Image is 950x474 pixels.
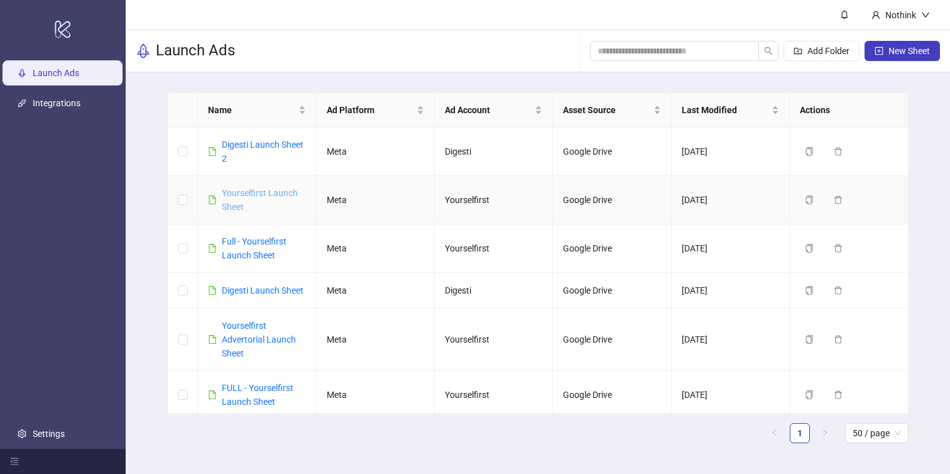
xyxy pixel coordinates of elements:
td: Meta [317,371,435,419]
span: file [208,286,217,295]
a: Digesti Launch Sheet 2 [222,140,303,163]
td: [DATE] [672,224,790,273]
h3: Launch Ads [156,41,235,61]
th: Name [198,93,316,128]
button: New Sheet [865,41,940,61]
button: Add Folder [783,41,860,61]
button: right [815,423,835,443]
a: Integrations [33,98,80,108]
td: Google Drive [553,309,671,371]
th: Actions [790,93,908,128]
span: copy [805,244,814,253]
td: [DATE] [672,176,790,224]
td: Yourselfirst [435,309,553,371]
span: Last Modified [682,103,769,117]
span: rocket [136,43,151,58]
span: right [821,429,829,436]
span: delete [834,286,843,295]
td: Meta [317,309,435,371]
span: search [764,47,773,55]
th: Last Modified [672,93,790,128]
a: Yourselfirst Launch Sheet [222,188,298,212]
span: 50 / page [853,424,901,443]
td: [DATE] [672,273,790,309]
td: Yourselfirst [435,371,553,419]
a: Digesti Launch Sheet [222,285,303,295]
td: Google Drive [553,273,671,309]
span: file [208,244,217,253]
span: delete [834,390,843,399]
button: left [765,423,785,443]
td: Meta [317,273,435,309]
li: 1 [790,423,810,443]
a: Full - Yourselfirst Launch Sheet [222,236,287,260]
span: folder-add [794,47,802,55]
td: Yourselfirst [435,176,553,224]
span: Name [208,103,295,117]
span: file [208,335,217,344]
span: Add Folder [807,46,849,56]
td: Google Drive [553,224,671,273]
span: delete [834,244,843,253]
td: Meta [317,128,435,176]
span: delete [834,196,843,204]
span: copy [805,286,814,295]
span: delete [834,335,843,344]
a: FULL - Yourselfirst Launch Sheet [222,383,293,407]
a: Yourselfirst Advertorial Launch Sheet [222,321,296,358]
li: Next Page [815,423,835,443]
span: file [208,196,217,204]
span: user [871,11,880,19]
td: Yourselfirst [435,224,553,273]
li: Previous Page [765,423,785,443]
span: left [771,429,778,436]
span: Asset Source [563,103,650,117]
td: Google Drive [553,128,671,176]
span: copy [805,196,814,204]
th: Ad Platform [317,93,435,128]
td: Digesti [435,273,553,309]
td: [DATE] [672,128,790,176]
td: Meta [317,224,435,273]
a: Launch Ads [33,68,79,78]
span: file [208,390,217,399]
td: Meta [317,176,435,224]
div: Page Size [845,423,909,443]
a: 1 [790,424,809,443]
span: plus-square [875,47,883,55]
span: Ad Platform [327,103,414,117]
span: menu-fold [10,457,19,466]
span: copy [805,390,814,399]
span: delete [834,147,843,156]
td: [DATE] [672,371,790,419]
span: New Sheet [888,46,930,56]
td: Google Drive [553,371,671,419]
td: Digesti [435,128,553,176]
a: Settings [33,429,65,439]
td: [DATE] [672,309,790,371]
span: Ad Account [445,103,532,117]
div: Nothink [880,8,921,22]
span: copy [805,335,814,344]
th: Ad Account [435,93,553,128]
span: file [208,147,217,156]
span: down [921,11,930,19]
td: Google Drive [553,176,671,224]
th: Asset Source [553,93,671,128]
span: bell [840,10,849,19]
span: copy [805,147,814,156]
